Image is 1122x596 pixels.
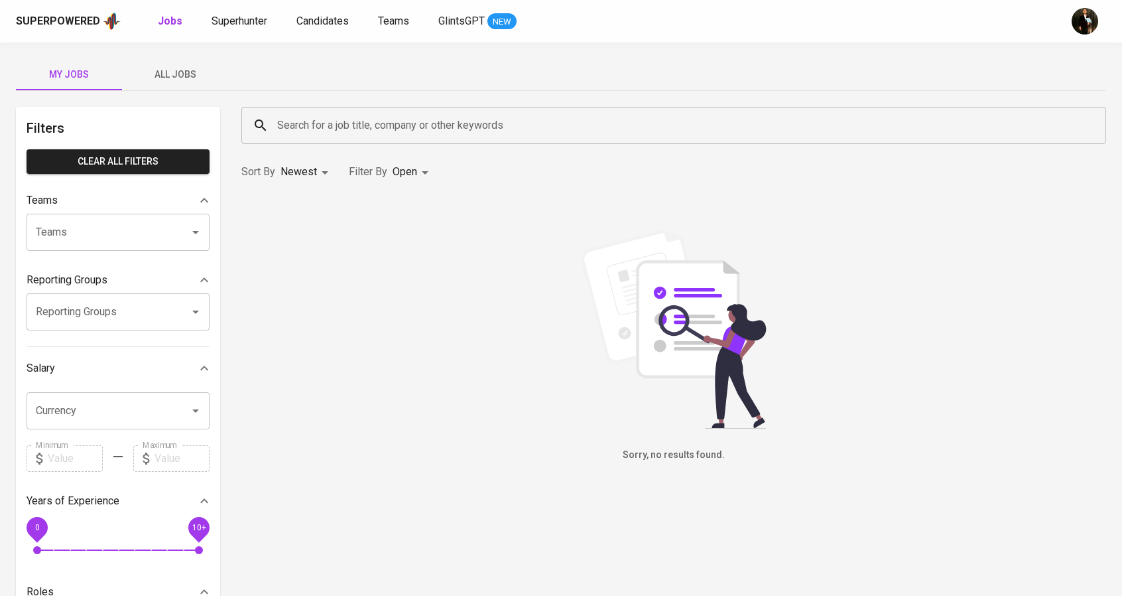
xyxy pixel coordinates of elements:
[158,15,182,27] b: Jobs
[487,15,517,29] span: NEW
[186,303,205,321] button: Open
[186,402,205,420] button: Open
[296,13,351,30] a: Candidates
[34,522,39,532] span: 0
[27,272,107,288] p: Reporting Groups
[378,15,409,27] span: Teams
[103,11,121,31] img: app logo
[16,14,100,29] div: Superpowered
[27,355,210,382] div: Salary
[393,165,417,178] span: Open
[296,15,349,27] span: Candidates
[27,267,210,293] div: Reporting Groups
[37,153,199,170] span: Clear All filters
[241,448,1106,463] h6: Sorry, no results found.
[24,66,114,83] span: My Jobs
[27,192,58,208] p: Teams
[280,164,317,180] p: Newest
[27,493,119,509] p: Years of Experience
[48,445,103,472] input: Value
[438,13,517,30] a: GlintsGPT NEW
[27,187,210,214] div: Teams
[280,160,333,185] div: Newest
[393,160,433,185] div: Open
[241,164,275,180] p: Sort By
[212,15,267,27] span: Superhunter
[1072,8,1098,35] img: ridlo@glints.com
[186,223,205,242] button: Open
[158,13,185,30] a: Jobs
[130,66,220,83] span: All Jobs
[155,445,210,472] input: Value
[192,522,206,532] span: 10+
[27,117,210,139] h6: Filters
[212,13,270,30] a: Superhunter
[378,13,412,30] a: Teams
[27,488,210,514] div: Years of Experience
[574,230,773,429] img: file_searching.svg
[27,149,210,174] button: Clear All filters
[16,11,121,31] a: Superpoweredapp logo
[349,164,387,180] p: Filter By
[27,360,55,376] p: Salary
[438,15,485,27] span: GlintsGPT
